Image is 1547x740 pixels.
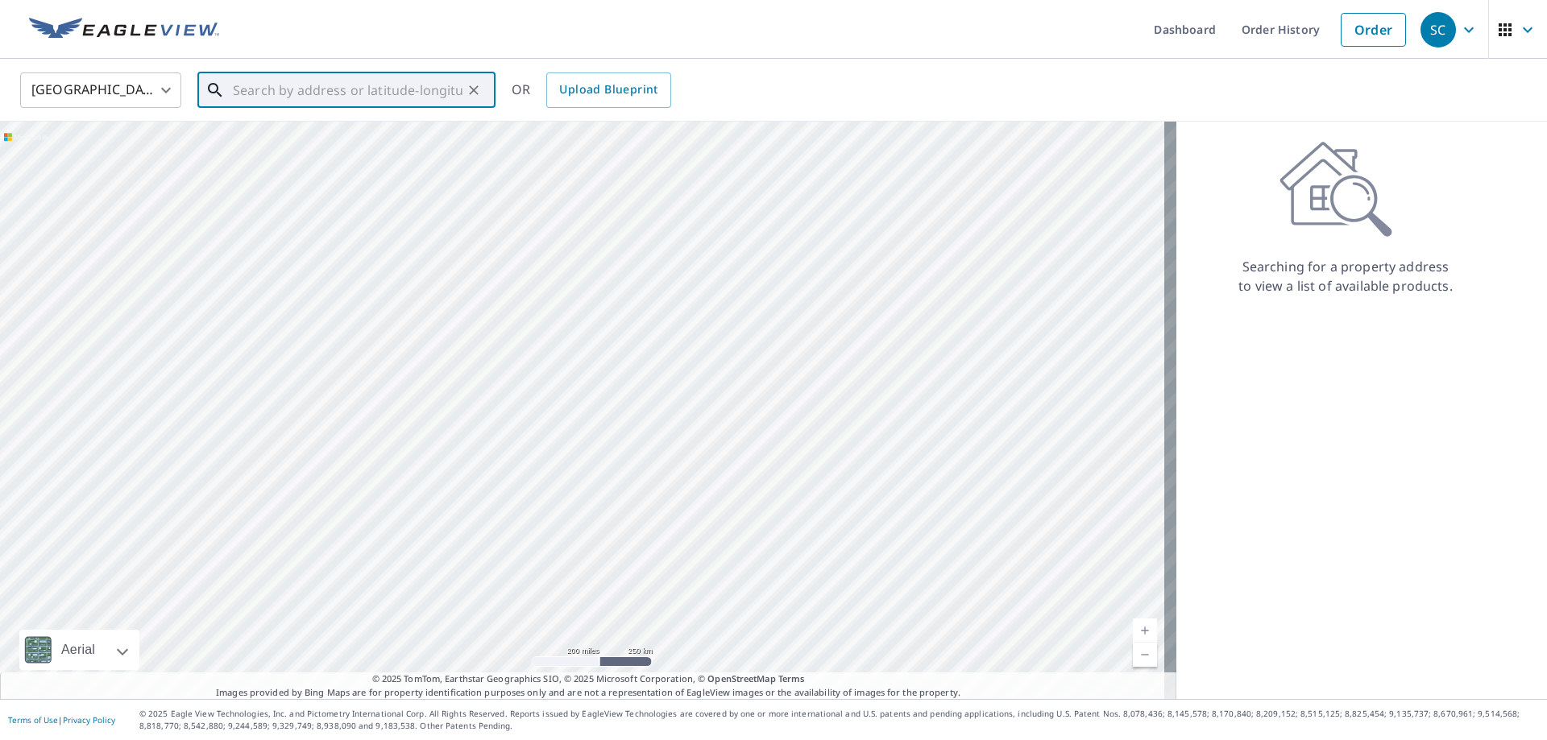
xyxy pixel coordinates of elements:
[1238,257,1454,296] p: Searching for a property address to view a list of available products.
[372,672,805,686] span: © 2025 TomTom, Earthstar Geographics SIO, © 2025 Microsoft Corporation, ©
[63,714,115,726] a: Privacy Policy
[233,68,462,113] input: Search by address or latitude-longitude
[1133,643,1157,667] a: Current Level 5, Zoom Out
[19,630,139,670] div: Aerial
[1421,12,1456,48] div: SC
[1341,13,1406,47] a: Order
[29,18,219,42] img: EV Logo
[778,672,805,684] a: Terms
[1133,618,1157,643] a: Current Level 5, Zoom In
[56,630,100,670] div: Aerial
[559,80,657,100] span: Upload Blueprint
[707,672,775,684] a: OpenStreetMap
[462,79,485,101] button: Clear
[139,708,1539,732] p: © 2025 Eagle View Technologies, Inc. and Pictometry International Corp. All Rights Reserved. Repo...
[8,715,115,725] p: |
[546,72,670,108] a: Upload Blueprint
[8,714,58,726] a: Terms of Use
[20,68,181,113] div: [GEOGRAPHIC_DATA]
[512,72,671,108] div: OR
